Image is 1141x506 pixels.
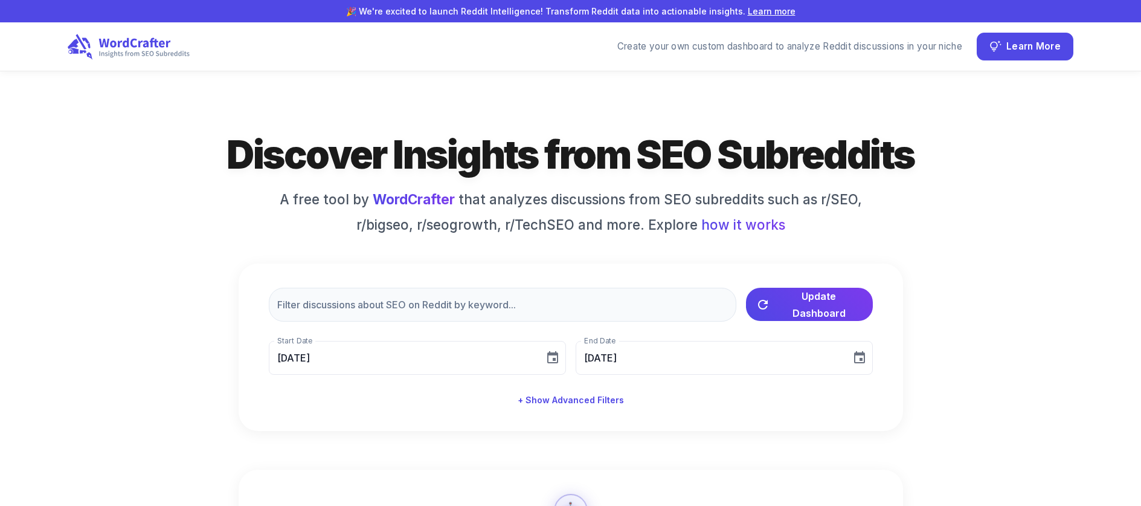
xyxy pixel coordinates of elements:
[584,336,615,346] label: End Date
[1006,39,1061,55] span: Learn More
[617,40,962,54] div: Create your own custom dashboard to analyze Reddit discussions in your niche
[513,389,629,412] button: + Show Advanced Filters
[977,33,1073,60] button: Learn More
[19,5,1122,18] p: 🎉 We're excited to launch Reddit Intelligence! Transform Reddit data into actionable insights.
[277,336,312,346] label: Start Date
[746,288,873,321] button: Update Dashboard
[269,288,736,322] input: Filter discussions about SEO on Reddit by keyword...
[373,191,455,207] a: WordCrafter
[576,341,843,375] input: MM/DD/YYYY
[148,129,994,180] h1: Discover Insights from SEO Subreddits
[847,346,872,370] button: Choose date, selected date is Sep 3, 2025
[748,6,795,16] a: Learn more
[269,189,873,235] h6: A free tool by that analyzes discussions from SEO subreddits such as r/SEO, r/bigseo, r/seogrowth...
[541,346,565,370] button: Choose date, selected date is Aug 4, 2025
[775,288,863,322] span: Update Dashboard
[701,215,785,235] span: how it works
[269,341,536,375] input: MM/DD/YYYY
